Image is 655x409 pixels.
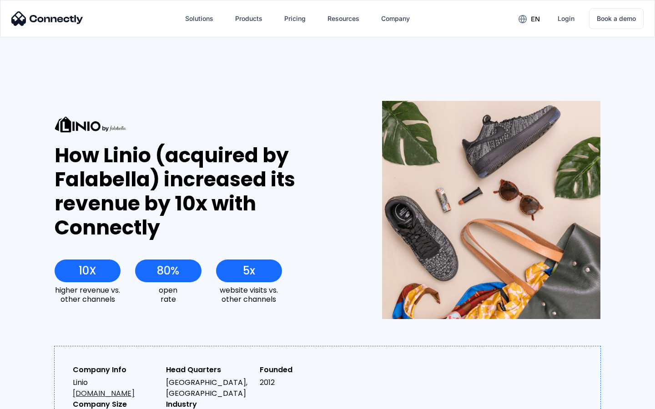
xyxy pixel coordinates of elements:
a: Login [550,8,582,30]
div: 10X [79,264,96,277]
div: 80% [157,264,179,277]
div: Pricing [284,12,306,25]
a: [DOMAIN_NAME] [73,388,135,399]
ul: Language list [18,393,55,406]
div: Company [381,12,410,25]
div: open rate [135,286,201,303]
div: 2012 [260,377,346,388]
div: en [531,13,540,25]
div: Linio [73,377,159,399]
div: Products [235,12,262,25]
a: Pricing [277,8,313,30]
div: website visits vs. other channels [216,286,282,303]
a: Book a demo [589,8,644,29]
div: Solutions [185,12,213,25]
aside: Language selected: English [9,393,55,406]
div: Founded [260,364,346,375]
div: [GEOGRAPHIC_DATA], [GEOGRAPHIC_DATA] [166,377,252,399]
div: 5x [243,264,255,277]
div: How Linio (acquired by Falabella) increased its revenue by 10x with Connectly [55,144,349,239]
div: Login [558,12,574,25]
div: Head Quarters [166,364,252,375]
div: higher revenue vs. other channels [55,286,121,303]
div: Company Info [73,364,159,375]
img: Connectly Logo [11,11,83,26]
div: Resources [327,12,359,25]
